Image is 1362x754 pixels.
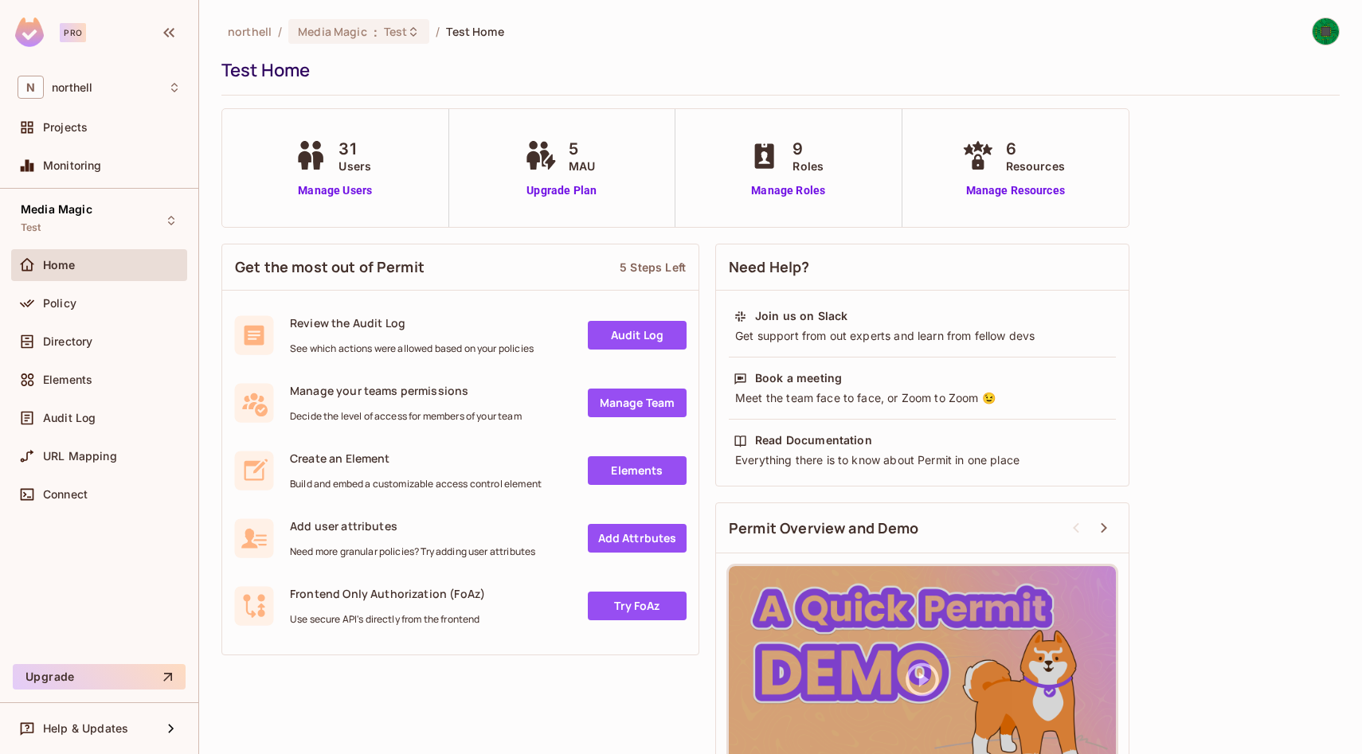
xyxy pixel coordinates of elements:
[1313,18,1339,45] img: Harsh Dhakan
[290,342,534,355] span: See which actions were allowed based on your policies
[588,592,687,620] a: Try FoAz
[278,24,282,39] li: /
[60,23,86,42] div: Pro
[521,182,603,199] a: Upgrade Plan
[43,121,88,134] span: Projects
[298,24,366,39] span: Media Magic
[21,221,41,234] span: Test
[755,370,842,386] div: Book a meeting
[745,182,832,199] a: Manage Roles
[958,182,1073,199] a: Manage Resources
[339,137,371,161] span: 31
[43,722,128,735] span: Help & Updates
[290,478,542,490] span: Build and embed a customizable access control element
[793,137,824,161] span: 9
[569,137,595,161] span: 5
[228,24,272,39] span: the active workspace
[588,524,687,553] a: Add Attrbutes
[755,308,847,324] div: Join us on Slack
[734,390,1111,406] div: Meet the team face to face, or Zoom to Zoom 😉
[290,410,522,423] span: Decide the level of access for members of your team
[221,58,1332,82] div: Test Home
[290,518,535,533] span: Add user attributes
[15,18,44,47] img: SReyMgAAAABJRU5ErkJggg==
[373,25,378,38] span: :
[43,412,96,424] span: Audit Log
[52,81,92,94] span: Workspace: northell
[43,373,92,386] span: Elements
[436,24,440,39] li: /
[384,24,408,39] span: Test
[43,450,117,463] span: URL Mapping
[1006,137,1065,161] span: 6
[43,335,92,348] span: Directory
[21,203,92,216] span: Media Magic
[729,257,810,277] span: Need Help?
[339,158,371,174] span: Users
[290,451,542,466] span: Create an Element
[734,328,1111,344] div: Get support from out experts and learn from fellow devs
[18,76,44,99] span: N
[734,452,1111,468] div: Everything there is to know about Permit in one place
[290,586,485,601] span: Frontend Only Authorization (FoAz)
[729,518,919,538] span: Permit Overview and Demo
[290,545,535,558] span: Need more granular policies? Try adding user attributes
[13,664,186,690] button: Upgrade
[43,259,76,272] span: Home
[235,257,425,277] span: Get the most out of Permit
[43,297,76,310] span: Policy
[290,613,485,626] span: Use secure API's directly from the frontend
[620,260,686,275] div: 5 Steps Left
[446,24,503,39] span: Test Home
[1006,158,1065,174] span: Resources
[793,158,824,174] span: Roles
[588,321,687,350] a: Audit Log
[290,315,534,330] span: Review the Audit Log
[290,383,522,398] span: Manage your teams permissions
[588,389,687,417] a: Manage Team
[43,159,102,172] span: Monitoring
[755,432,872,448] div: Read Documentation
[291,182,379,199] a: Manage Users
[569,158,595,174] span: MAU
[588,456,687,485] a: Elements
[43,488,88,501] span: Connect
